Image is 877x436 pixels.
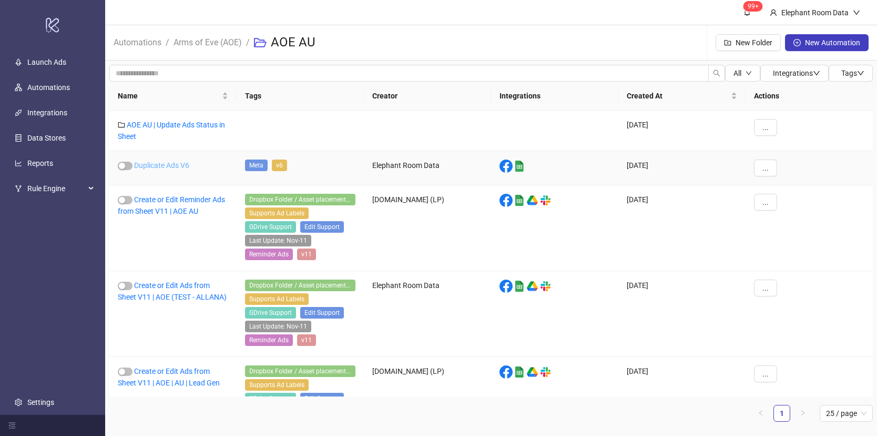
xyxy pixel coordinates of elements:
div: Page Size [820,405,873,422]
a: Automations [111,36,164,47]
span: down [813,70,820,77]
a: Create or Edit Ads from Sheet V11 | AOE | AU | Lead Gen [118,367,220,387]
span: Reminder Ads [245,334,293,346]
a: Reports [27,159,53,167]
div: [DATE] [618,185,746,271]
button: ... [754,160,777,176]
li: Previous Page [752,405,769,422]
span: user [770,9,777,16]
th: Integrations [491,82,618,111]
span: All [733,69,741,77]
span: folder-add [724,39,731,46]
div: [DATE] [618,111,746,151]
span: GDrive Support [245,307,296,319]
a: Duplicate Ads V6 [134,161,189,170]
span: down [746,70,752,76]
li: Next Page [794,405,811,422]
div: [DATE] [618,271,746,357]
button: ... [754,280,777,296]
button: Alldown [725,65,760,82]
div: Elephant Room Data [364,271,491,357]
a: Arms of Eve (AOE) [171,36,244,47]
span: Supports Ad Labels [245,207,309,219]
a: Create or Edit Ads from Sheet V11 | AOE (TEST - ALLANA) [118,281,227,301]
span: search [713,70,720,77]
span: New Folder [736,38,772,47]
span: Edit Support [300,393,344,404]
span: ... [762,123,769,132]
div: Elephant Room Data [777,7,853,18]
button: left [752,405,769,422]
button: ... [754,119,777,136]
span: Tags [841,69,864,77]
div: [DOMAIN_NAME] (LP) [364,185,491,271]
span: Reminder Ads [245,249,293,260]
li: / [246,26,250,60]
a: AOE AU | Update Ads Status in Sheet [118,121,225,141]
div: [DATE] [618,151,746,185]
span: folder-open [254,36,267,49]
span: right [800,410,806,416]
span: Supports Ad Labels [245,379,309,391]
span: Integrations [773,69,820,77]
span: Edit Support [300,307,344,319]
span: ... [762,370,769,378]
button: ... [754,194,777,211]
span: Meta [245,160,268,171]
span: ... [762,198,769,206]
span: bell [743,8,751,16]
li: 1 [773,405,790,422]
span: v6 [272,160,287,171]
button: ... [754,365,777,382]
span: Dropbox Folder / Asset placement detection [245,280,355,291]
a: Create or Edit Reminder Ads from Sheet V11 | AOE AU [118,195,225,215]
button: Tagsdown [829,65,873,82]
a: Settings [27,398,54,407]
span: Last Update: Nov-11 [245,235,311,246]
span: left [758,410,764,416]
span: Last Update: Nov-11 [245,321,311,332]
button: New Automation [785,34,869,51]
span: plus-circle [793,39,801,46]
span: Edit Support [300,221,344,233]
span: v11 [297,334,316,346]
button: Integrationsdown [760,65,829,82]
span: New Automation [805,38,860,47]
span: down [857,70,864,77]
th: Creator [364,82,491,111]
span: fork [15,185,22,192]
span: Created At [627,90,729,102]
th: Created At [618,82,746,111]
a: Integrations [27,108,67,117]
li: / [166,26,169,60]
th: Tags [237,82,364,111]
sup: 1642 [743,1,763,12]
span: ... [762,164,769,172]
span: Rule Engine [27,178,85,199]
a: 1 [774,405,790,421]
button: New Folder [716,34,781,51]
h3: AOE AU [271,34,315,51]
a: Automations [27,83,70,92]
span: Supports Ad Labels [245,293,309,305]
a: Launch Ads [27,58,66,66]
span: folder [118,121,125,128]
span: v11 [297,249,316,260]
th: Name [109,82,237,111]
span: Name [118,90,220,102]
span: Dropbox Folder / Asset placement detection [245,365,355,377]
span: ... [762,284,769,292]
a: Data Stores [27,134,66,142]
span: GDrive Support [245,221,296,233]
span: 25 / page [826,405,866,421]
span: down [853,9,860,16]
span: GDrive Support [245,393,296,404]
div: Elephant Room Data [364,151,491,185]
span: Dropbox Folder / Asset placement detection [245,194,355,205]
th: Actions [746,82,873,111]
button: right [794,405,811,422]
span: menu-fold [8,422,16,429]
